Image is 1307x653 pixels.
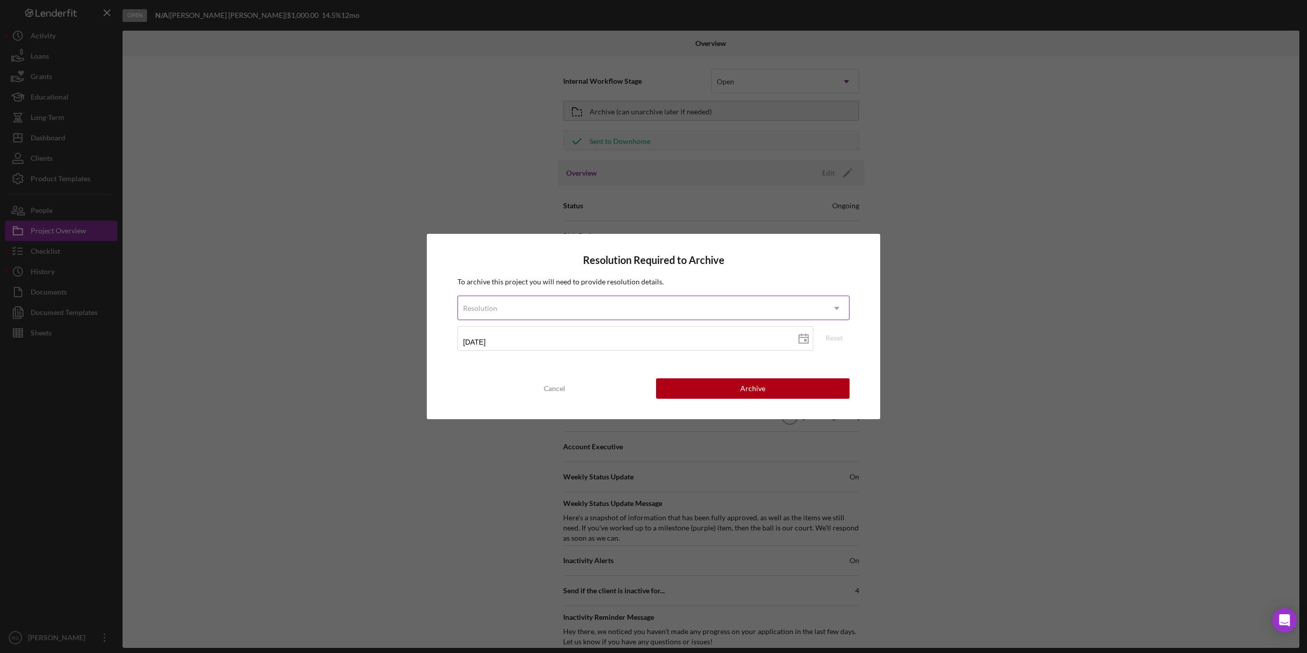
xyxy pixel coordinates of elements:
[819,330,850,346] button: Reset
[544,378,565,399] div: Cancel
[656,378,850,399] button: Archive
[457,254,850,266] h4: Resolution Required to Archive
[457,378,651,399] button: Cancel
[463,304,497,312] div: Resolution
[457,276,850,287] p: To archive this project you will need to provide resolution details.
[1272,608,1297,633] div: Open Intercom Messenger
[826,330,843,346] div: Reset
[740,378,765,399] div: Archive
